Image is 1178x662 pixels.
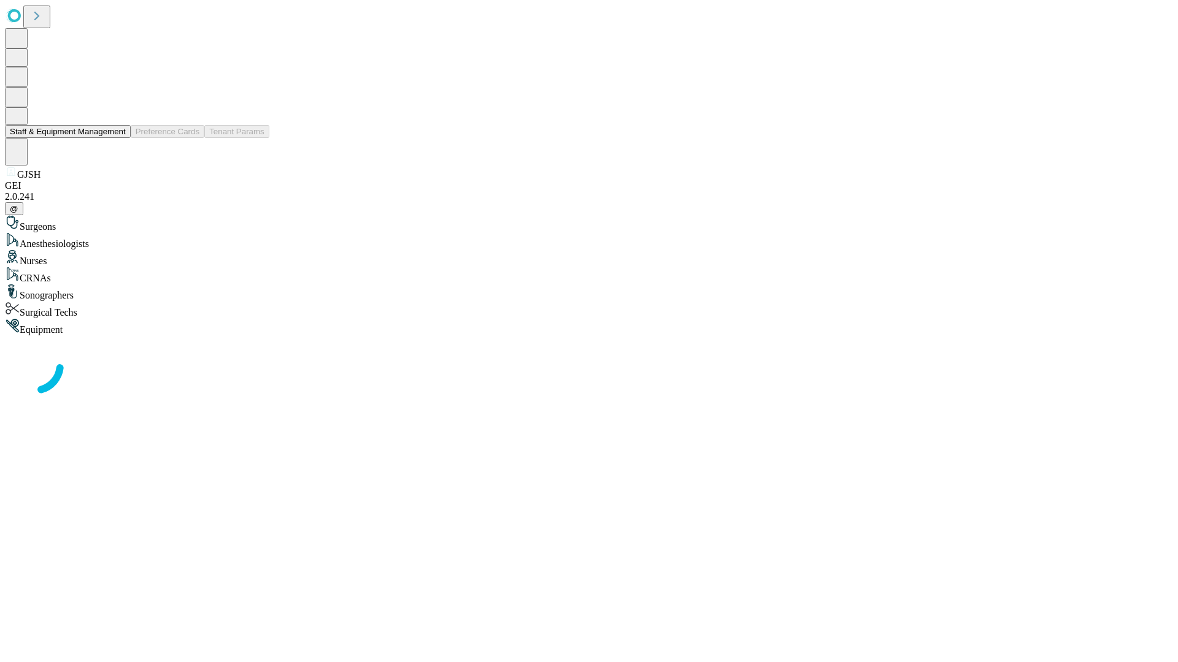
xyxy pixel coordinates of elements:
[5,284,1173,301] div: Sonographers
[17,169,40,180] span: GJSH
[5,191,1173,202] div: 2.0.241
[5,180,1173,191] div: GEI
[131,125,204,138] button: Preference Cards
[5,232,1173,249] div: Anesthesiologists
[10,204,18,213] span: @
[5,318,1173,335] div: Equipment
[5,215,1173,232] div: Surgeons
[5,301,1173,318] div: Surgical Techs
[5,202,23,215] button: @
[204,125,269,138] button: Tenant Params
[5,267,1173,284] div: CRNAs
[5,249,1173,267] div: Nurses
[5,125,131,138] button: Staff & Equipment Management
